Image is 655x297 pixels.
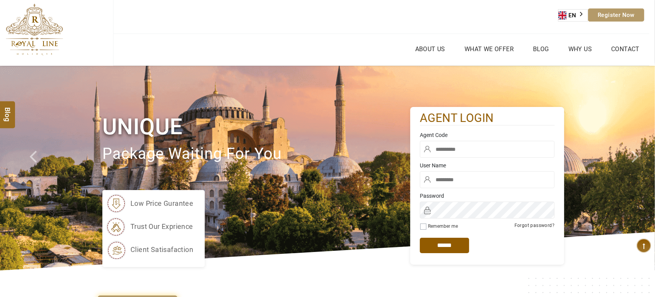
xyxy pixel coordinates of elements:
li: low price gurantee [106,194,193,213]
a: EN [558,10,588,21]
label: Password [420,192,555,200]
a: Why Us [566,43,594,55]
a: Forgot password? [515,223,555,228]
label: Agent Code [420,131,555,139]
label: Remember me [428,224,458,229]
li: client satisafaction [106,240,193,259]
h1: Unique [102,112,410,141]
span: Blog [3,107,13,114]
li: trust our exprience [106,217,193,236]
div: Language [558,9,588,22]
a: Register Now [588,8,644,22]
h2: agent login [420,111,555,126]
a: Check next image [622,66,655,270]
a: What we Offer [463,43,516,55]
p: package waiting for you [102,141,410,167]
label: User Name [420,162,555,169]
a: About Us [413,43,447,55]
a: Blog [531,43,551,55]
aside: Language selected: English [558,9,588,22]
img: The Royal Line Holidays [6,3,63,55]
a: Contact [609,43,642,55]
a: Check next prev [20,66,52,270]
